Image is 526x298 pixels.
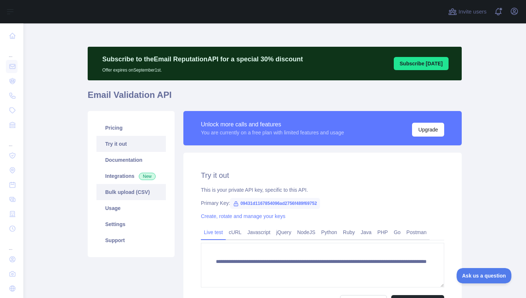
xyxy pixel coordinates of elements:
[6,237,18,251] div: ...
[201,120,344,129] div: Unlock more calls and features
[201,213,285,219] a: Create, rotate and manage your keys
[201,129,344,136] div: You are currently on a free plan with limited features and usage
[88,89,462,107] h1: Email Validation API
[102,54,303,64] p: Subscribe to the Email Reputation API for a special 30 % discount
[96,184,166,200] a: Bulk upload (CSV)
[201,199,444,207] div: Primary Key:
[139,173,156,180] span: New
[96,232,166,248] a: Support
[201,170,444,180] h2: Try it out
[458,8,487,16] span: Invite users
[273,226,294,238] a: jQuery
[96,120,166,136] a: Pricing
[230,198,320,209] span: 09431d1167854096ad2756f489f69752
[294,226,318,238] a: NodeJS
[447,6,488,18] button: Invite users
[96,136,166,152] a: Try it out
[391,226,404,238] a: Go
[226,226,244,238] a: cURL
[374,226,391,238] a: PHP
[96,216,166,232] a: Settings
[394,57,449,70] button: Subscribe [DATE]
[102,64,303,73] p: Offer expires on September 1st.
[358,226,375,238] a: Java
[6,133,18,148] div: ...
[6,44,18,58] div: ...
[457,268,511,283] iframe: Toggle Customer Support
[244,226,273,238] a: Javascript
[96,168,166,184] a: Integrations New
[412,123,444,137] button: Upgrade
[96,200,166,216] a: Usage
[318,226,340,238] a: Python
[201,226,226,238] a: Live test
[340,226,358,238] a: Ruby
[96,152,166,168] a: Documentation
[201,186,444,194] div: This is your private API key, specific to this API.
[404,226,430,238] a: Postman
